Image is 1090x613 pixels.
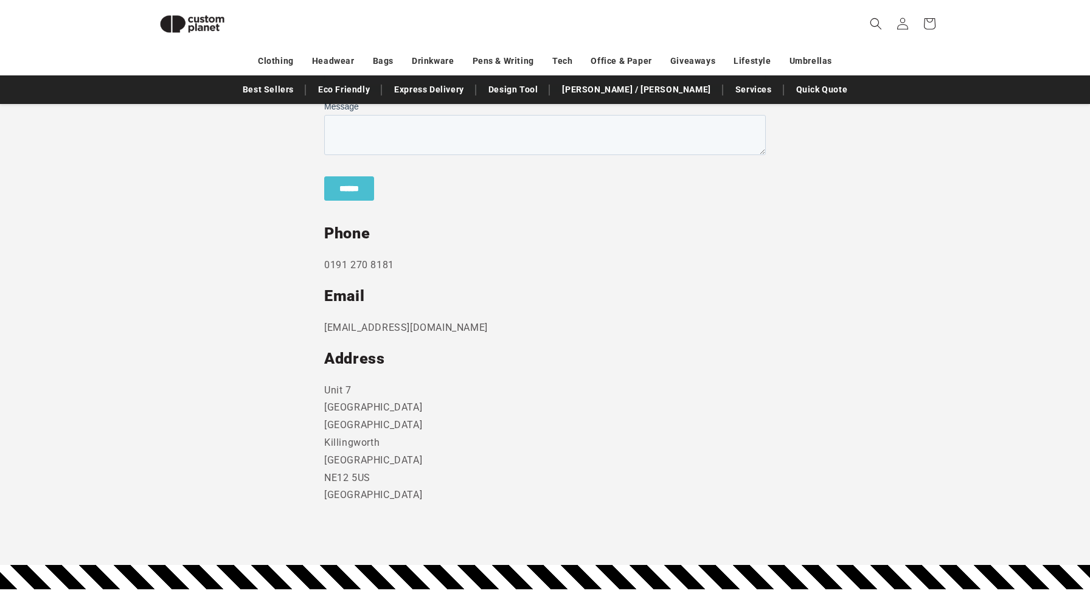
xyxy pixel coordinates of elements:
[482,79,544,100] a: Design Tool
[312,79,376,100] a: Eco Friendly
[324,224,766,243] h2: Phone
[324,382,766,505] p: Unit 7 [GEOGRAPHIC_DATA] [GEOGRAPHIC_DATA] Killingworth [GEOGRAPHIC_DATA] NE12 5US [GEOGRAPHIC_DATA]
[237,79,300,100] a: Best Sellers
[729,79,778,100] a: Services
[258,50,294,72] a: Clothing
[552,50,572,72] a: Tech
[373,50,394,72] a: Bags
[324,286,766,306] h2: Email
[473,50,534,72] a: Pens & Writing
[790,79,854,100] a: Quick Quote
[863,10,889,37] summary: Search
[734,50,771,72] a: Lifestyle
[412,50,454,72] a: Drinkware
[324,257,766,274] p: 0191 270 8181
[388,79,470,100] a: Express Delivery
[150,5,235,43] img: Custom Planet
[324,349,766,369] h2: Address
[556,79,717,100] a: [PERSON_NAME] / [PERSON_NAME]
[881,482,1090,613] iframe: Chat Widget
[324,319,766,337] p: [EMAIL_ADDRESS][DOMAIN_NAME]
[790,50,832,72] a: Umbrellas
[312,50,355,72] a: Headwear
[670,50,715,72] a: Giveaways
[591,50,651,72] a: Office & Paper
